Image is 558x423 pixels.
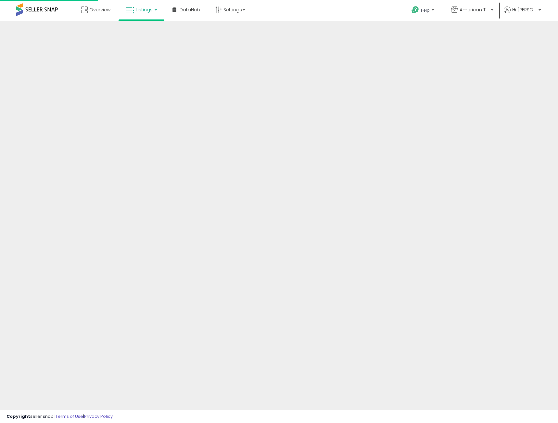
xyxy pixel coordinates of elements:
[89,6,110,13] span: Overview
[504,6,541,21] a: Hi [PERSON_NAME]
[406,1,441,21] a: Help
[180,6,200,13] span: DataHub
[512,6,537,13] span: Hi [PERSON_NAME]
[411,6,419,14] i: Get Help
[460,6,489,13] span: American Telecom Headquarters
[136,6,153,13] span: Listings
[421,7,430,13] span: Help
